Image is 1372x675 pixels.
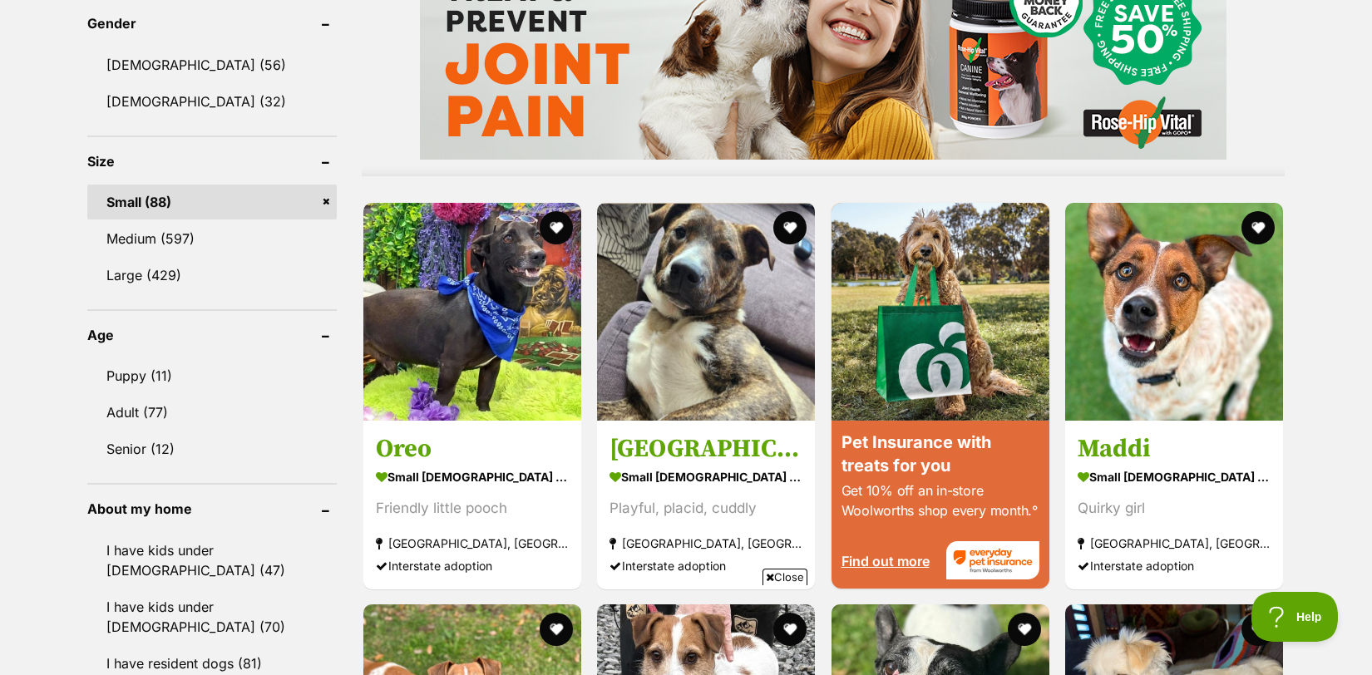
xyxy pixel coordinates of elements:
button: favourite [540,211,573,244]
strong: small [DEMOGRAPHIC_DATA] Dog [376,464,569,488]
strong: [GEOGRAPHIC_DATA], [GEOGRAPHIC_DATA] [610,531,802,554]
div: Playful, placid, cuddly [610,496,802,519]
header: About my home [87,501,337,516]
a: I have kids under [DEMOGRAPHIC_DATA] (70) [87,589,337,644]
div: Interstate adoption [1078,554,1271,576]
strong: [GEOGRAPHIC_DATA], [GEOGRAPHIC_DATA] [376,531,569,554]
a: Adult (77) [87,395,337,430]
img: Orville - Fox Terrier Dog [597,203,815,421]
h3: Oreo [376,432,569,464]
img: Maddi - Jack Russell Terrier x Australian Cattle Dog [1065,203,1283,421]
header: Size [87,154,337,169]
a: Senior (12) [87,431,337,466]
div: Interstate adoption [376,554,569,576]
a: Medium (597) [87,221,337,256]
a: Maddi small [DEMOGRAPHIC_DATA] Dog Quirky girl [GEOGRAPHIC_DATA], [GEOGRAPHIC_DATA] Interstate ad... [1065,420,1283,589]
div: Friendly little pooch [376,496,569,519]
h3: [GEOGRAPHIC_DATA] [610,432,802,464]
header: Gender [87,16,337,31]
strong: small [DEMOGRAPHIC_DATA] Dog [610,464,802,488]
iframe: Help Scout Beacon - Open [1251,592,1339,642]
strong: small [DEMOGRAPHIC_DATA] Dog [1078,464,1271,488]
img: Oreo - Fox Terrier (Smooth) Dog [363,203,581,421]
header: Age [87,328,337,342]
h3: Maddi [1078,432,1271,464]
a: Small (88) [87,185,337,219]
button: favourite [1241,613,1275,646]
a: [DEMOGRAPHIC_DATA] (32) [87,84,337,119]
div: Interstate adoption [610,554,802,576]
a: Oreo small [DEMOGRAPHIC_DATA] Dog Friendly little pooch [GEOGRAPHIC_DATA], [GEOGRAPHIC_DATA] Inte... [363,420,581,589]
strong: [GEOGRAPHIC_DATA], [GEOGRAPHIC_DATA] [1078,531,1271,554]
a: Large (429) [87,258,337,293]
div: Quirky girl [1078,496,1271,519]
a: Puppy (11) [87,358,337,393]
button: favourite [1241,211,1275,244]
button: favourite [1008,613,1041,646]
button: favourite [774,211,807,244]
a: [DEMOGRAPHIC_DATA] (56) [87,47,337,82]
a: I have kids under [DEMOGRAPHIC_DATA] (47) [87,533,337,588]
iframe: Advertisement [383,592,989,667]
a: [GEOGRAPHIC_DATA] small [DEMOGRAPHIC_DATA] Dog Playful, placid, cuddly [GEOGRAPHIC_DATA], [GEOGRA... [597,420,815,589]
span: Close [762,569,807,585]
